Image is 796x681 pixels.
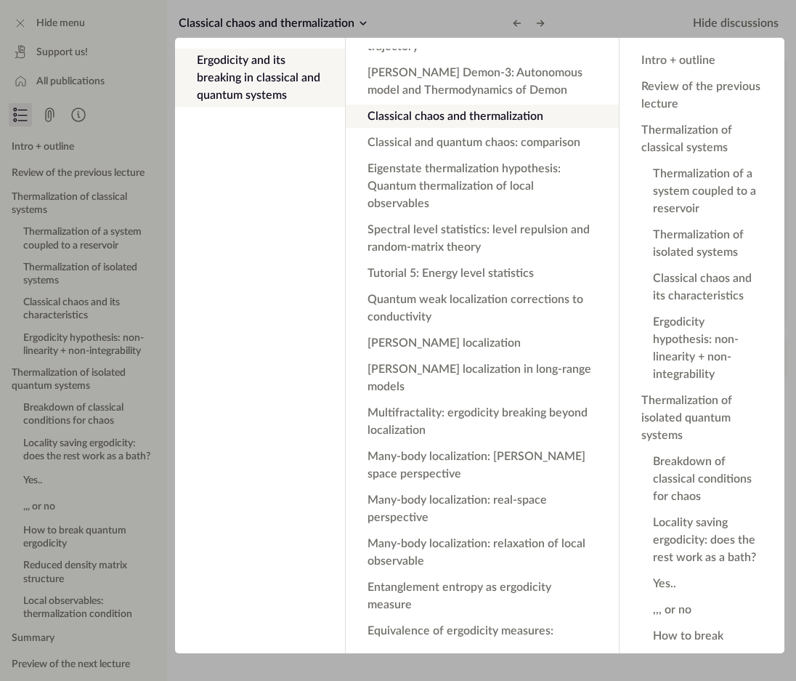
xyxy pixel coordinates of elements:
[346,262,619,285] button: Tutorial 5: Energy level statistics
[346,61,619,102] button: [PERSON_NAME] Demon-3: Autonomous model and Thermodynamics of Demon
[346,532,619,573] button: Many-body localization: relaxation of local observable
[346,218,619,259] button: Spectral level statistics: level repulsion and random-matrix theory
[620,389,784,447] button: Thermalization of isolated quantum systems
[346,331,619,355] button: [PERSON_NAME] localization
[346,488,619,529] button: Many-body localization: real-space perspective
[346,401,619,442] button: Multifractality: ergodicity breaking beyond localization
[175,49,345,107] button: Ergodicity and its breaking in classical and quantum systems
[620,450,784,508] button: Breakdown of classical conditions for chaos
[620,162,784,220] button: Thermalization of a system coupled to a reservoir
[346,445,619,485] button: Many-body localization: [PERSON_NAME] space perspective
[620,511,784,569] button: Locality saving ergodicity: does the rest work as a bath?
[620,75,784,116] button: Review of the previous lecture
[346,619,619,677] button: Equivalence of ergodicity measures: entanglement, local observable fluctuations, and equipartition
[346,358,619,398] button: [PERSON_NAME] localization in long-range models
[620,49,784,72] button: Intro + outline
[620,223,784,264] button: Thermalization of isolated systems
[346,288,619,329] button: Quantum weak localization corrections to conductivity
[346,105,619,128] button: Classical chaos and thermalization
[620,267,784,307] button: Classical chaos and its characteristics
[346,576,619,616] button: Entanglement entropy as ergodicity measure
[620,572,784,595] button: Yes..
[620,624,784,665] button: How to break quantum ergodicity
[346,157,619,215] button: Eigenstate thermalization hypothesis: Quantum thermalization of local observables
[346,131,619,154] button: Classical and quantum chaos: comparison
[620,598,784,621] button: ,,, or no
[620,118,784,159] button: Thermalization of classical systems
[620,310,784,386] button: Ergodicity hypothesis: non-linearity + non-integrability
